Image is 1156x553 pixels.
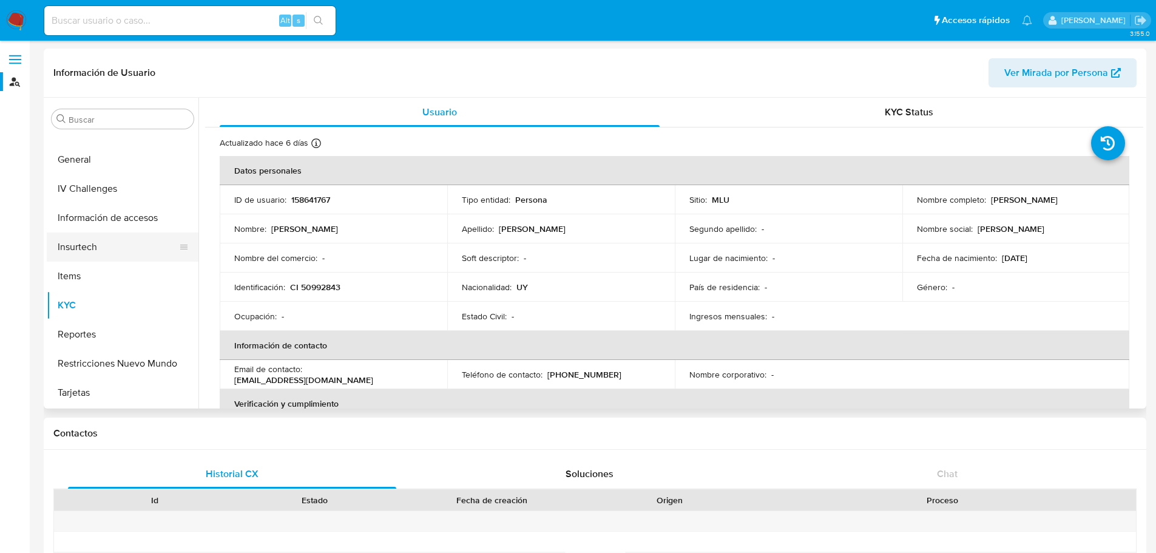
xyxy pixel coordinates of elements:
button: General [47,145,198,174]
span: Chat [937,467,958,481]
p: - [771,369,774,380]
p: - [524,253,526,263]
span: Historial CX [206,467,259,481]
button: Reportes [47,320,198,349]
p: [DATE] [1002,253,1027,263]
button: KYC [47,291,198,320]
span: Soluciones [566,467,613,481]
p: Nombre del comercio : [234,253,317,263]
div: Origen [598,494,741,506]
p: - [772,311,774,322]
div: Id [84,494,226,506]
button: Restricciones Nuevo Mundo [47,349,198,378]
p: [PERSON_NAME] [991,194,1058,205]
p: Soft descriptor : [462,253,519,263]
p: Identificación : [234,282,285,293]
p: - [762,223,764,234]
p: [PHONE_NUMBER] [547,369,621,380]
span: KYC Status [885,105,933,119]
input: Buscar usuario o caso... [44,13,336,29]
p: [PERSON_NAME] [271,223,338,234]
span: Accesos rápidos [942,14,1010,27]
p: Email de contacto : [234,364,302,375]
h1: Contactos [53,427,1137,439]
a: Notificaciones [1022,15,1032,25]
p: Nombre social : [917,223,973,234]
p: MLU [712,194,729,205]
p: CI 50992843 [290,282,340,293]
p: federico.dibella@mercadolibre.com [1061,15,1130,26]
div: Fecha de creación [403,494,581,506]
th: Datos personales [220,156,1129,185]
p: [EMAIL_ADDRESS][DOMAIN_NAME] [234,375,373,385]
p: UY [516,282,528,293]
p: 158641767 [291,194,330,205]
h1: Información de Usuario [53,67,155,79]
p: Ingresos mensuales : [689,311,767,322]
button: Buscar [56,114,66,124]
p: Género : [917,282,947,293]
p: Tipo entidad : [462,194,510,205]
span: Ver Mirada por Persona [1004,58,1108,87]
p: Fecha de nacimiento : [917,253,997,263]
p: Ocupación : [234,311,277,322]
p: Segundo apellido : [689,223,757,234]
p: - [952,282,955,293]
th: Información de contacto [220,331,1129,360]
button: Tarjetas [47,378,198,407]
span: Usuario [422,105,457,119]
p: Actualizado hace 6 días [220,137,308,149]
button: IV Challenges [47,174,198,203]
th: Verificación y cumplimiento [220,389,1129,418]
span: Alt [280,15,290,26]
p: Estado Civil : [462,311,507,322]
p: Apellido : [462,223,494,234]
div: Estado [243,494,386,506]
p: - [512,311,514,322]
p: Nacionalidad : [462,282,512,293]
p: Nombre corporativo : [689,369,766,380]
button: search-icon [306,12,331,29]
button: Información de accesos [47,203,198,232]
a: Salir [1134,14,1147,27]
button: Insurtech [47,232,189,262]
p: - [322,253,325,263]
div: Proceso [758,494,1127,506]
p: Lugar de nacimiento : [689,253,768,263]
p: Teléfono de contacto : [462,369,543,380]
p: Nombre completo : [917,194,986,205]
p: - [282,311,284,322]
p: - [772,253,775,263]
p: Nombre : [234,223,266,234]
p: ID de usuario : [234,194,286,205]
button: Items [47,262,198,291]
p: País de residencia : [689,282,760,293]
button: Ver Mirada por Persona [989,58,1137,87]
p: - [765,282,767,293]
p: [PERSON_NAME] [978,223,1044,234]
span: s [297,15,300,26]
p: Persona [515,194,547,205]
p: [PERSON_NAME] [499,223,566,234]
p: Sitio : [689,194,707,205]
input: Buscar [69,114,189,125]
